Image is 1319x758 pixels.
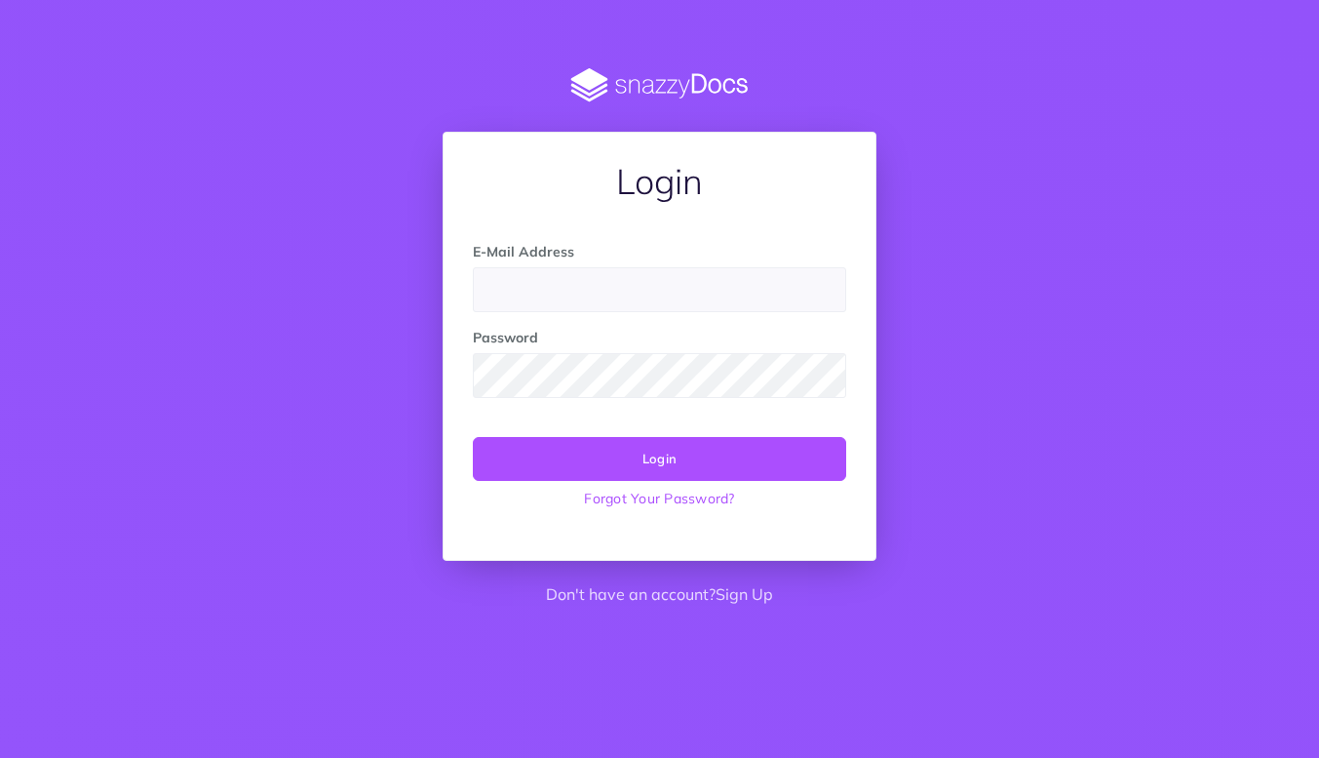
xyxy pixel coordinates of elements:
a: Sign Up [716,584,773,604]
button: Login [473,437,846,480]
label: E-Mail Address [473,241,574,262]
a: Forgot Your Password? [473,481,846,516]
p: Don't have an account? [443,582,876,608]
h1: Login [473,162,846,201]
label: Password [473,327,538,348]
img: SnazzyDocs Logo [443,68,876,102]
